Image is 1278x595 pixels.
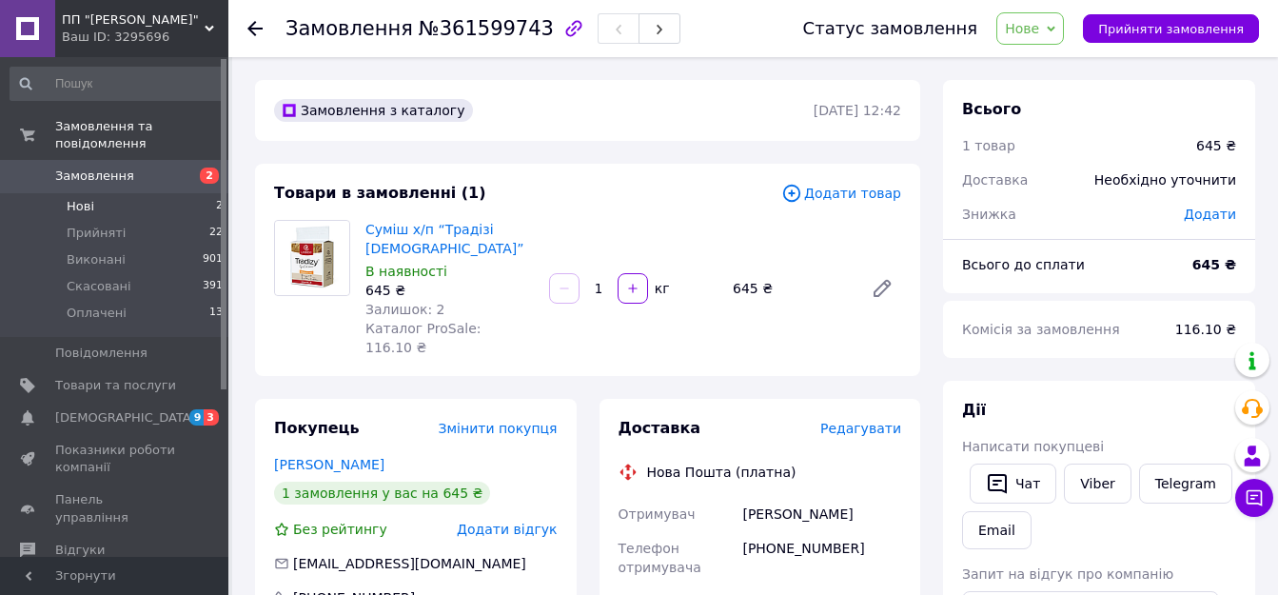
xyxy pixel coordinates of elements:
[365,264,447,279] span: В наявності
[67,251,126,268] span: Виконані
[863,269,901,307] a: Редагувати
[781,183,901,204] span: Додати товар
[293,522,387,537] span: Без рейтингу
[419,17,554,40] span: №361599743
[55,542,105,559] span: Відгуки
[275,221,349,295] img: Суміш х/п “Традізі Дурум”
[203,278,223,295] span: 391
[1192,257,1236,272] b: 645 ₴
[189,409,205,426] span: 9
[67,278,131,295] span: Скасовані
[962,172,1028,188] span: Доставка
[293,556,526,571] span: [EMAIL_ADDRESS][DOMAIN_NAME]
[457,522,557,537] span: Додати відгук
[962,566,1173,582] span: Запит на відгук про компанію
[970,464,1056,504] button: Чат
[200,168,219,184] span: 2
[285,17,413,40] span: Замовлення
[274,482,490,505] div: 1 замовлення у вас на 645 ₴
[962,207,1016,222] span: Знижка
[365,302,445,317] span: Залишок: 2
[274,419,360,437] span: Покупець
[725,275,855,302] div: 645 ₴
[365,281,534,300] div: 645 ₴
[204,409,219,426] span: 3
[1083,159,1248,201] div: Необхідно уточнити
[1235,479,1273,517] button: Чат з покупцем
[814,103,901,118] time: [DATE] 12:42
[962,401,986,419] span: Дії
[619,506,696,522] span: Отримувач
[1098,22,1244,36] span: Прийняти замовлення
[10,67,225,101] input: Пошук
[247,19,263,38] div: Повернутися назад
[962,138,1015,153] span: 1 товар
[67,305,127,322] span: Оплачені
[1005,21,1039,36] span: Нове
[67,198,94,215] span: Нові
[642,463,801,482] div: Нова Пошта (платна)
[55,491,176,526] span: Панель управління
[62,29,228,46] div: Ваш ID: 3295696
[962,257,1085,272] span: Всього до сплати
[738,497,905,531] div: [PERSON_NAME]
[738,531,905,585] div: [PHONE_NUMBER]
[619,419,701,437] span: Доставка
[209,305,223,322] span: 13
[1083,14,1259,43] button: Прийняти замовлення
[962,100,1021,118] span: Всього
[67,225,126,242] span: Прийняті
[209,225,223,242] span: 22
[650,279,672,298] div: кг
[274,457,384,472] a: [PERSON_NAME]
[962,439,1104,454] span: Написати покупцеві
[962,322,1120,337] span: Комісія за замовлення
[55,442,176,476] span: Показники роботи компанії
[62,11,205,29] span: ПП "Анастасія"
[203,251,223,268] span: 901
[1184,207,1236,222] span: Додати
[1196,136,1236,155] div: 645 ₴
[962,511,1032,549] button: Email
[619,541,701,575] span: Телефон отримувача
[55,168,134,185] span: Замовлення
[55,377,176,394] span: Товари та послуги
[55,409,196,426] span: [DEMOGRAPHIC_DATA]
[365,222,523,256] a: Суміш х/п “Традізі [DEMOGRAPHIC_DATA]”
[803,19,978,38] div: Статус замовлення
[1064,464,1131,504] a: Viber
[1175,322,1236,337] span: 116.10 ₴
[274,99,473,122] div: Замовлення з каталогу
[55,345,147,362] span: Повідомлення
[274,184,486,202] span: Товари в замовленні (1)
[55,118,228,152] span: Замовлення та повідомлення
[1139,464,1232,504] a: Telegram
[365,321,481,355] span: Каталог ProSale: 116.10 ₴
[820,421,901,436] span: Редагувати
[439,421,558,436] span: Змінити покупця
[216,198,223,215] span: 2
